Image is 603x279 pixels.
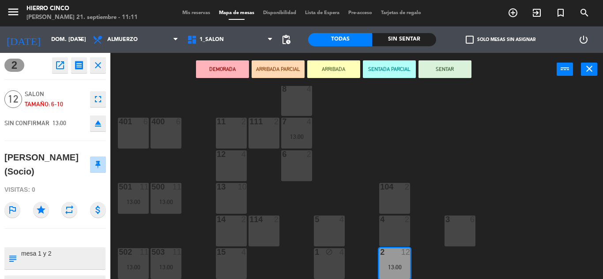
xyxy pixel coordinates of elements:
[4,202,20,218] i: outlined_flag
[578,34,589,45] i: power_settings_new
[281,134,312,140] div: 13:00
[241,118,247,126] div: 2
[196,60,249,78] button: DEMORADA
[90,202,106,218] i: attach_money
[53,119,66,126] span: 13:00
[140,183,149,191] div: 11
[4,90,22,108] span: 12
[90,57,106,73] button: close
[259,11,301,15] span: Disponibilidad
[466,36,474,44] span: check_box_outline_blank
[241,248,247,256] div: 4
[238,183,247,191] div: 10
[579,7,590,18] i: search
[508,7,518,18] i: add_circle_outline
[8,253,17,263] i: subject
[173,183,181,191] div: 11
[26,13,138,22] div: [PERSON_NAME] 21. septiembre - 11:11
[118,264,149,270] div: 13:00
[325,248,333,256] i: block
[107,37,138,43] span: Almuerzo
[241,216,247,223] div: 2
[52,57,68,73] button: open_in_new
[249,216,250,223] div: 114
[581,63,597,76] button: close
[33,202,49,218] i: star
[25,89,86,99] span: SALON
[200,37,224,43] span: 1_SALON
[401,248,410,256] div: 12
[307,150,312,158] div: 2
[281,34,291,45] span: pending_actions
[557,63,573,76] button: power_input
[74,60,84,71] i: receipt
[93,60,103,71] i: close
[307,85,312,93] div: 4
[7,5,20,22] button: menu
[531,7,542,18] i: exit_to_app
[241,150,247,158] div: 4
[140,248,149,256] div: 11
[75,34,86,45] i: arrow_drop_down
[584,63,595,74] i: close
[339,216,345,223] div: 4
[274,118,279,126] div: 2
[377,11,426,15] span: Tarjetas de regalo
[151,183,152,191] div: 500
[118,199,149,205] div: 13:00
[4,150,90,179] div: [PERSON_NAME] (Socio)
[90,115,106,131] button: eject
[151,264,181,270] div: 13:00
[4,182,106,197] div: Visitas: 0
[372,33,436,46] div: Sin sentar
[93,94,103,104] i: fullscreen
[418,60,471,78] button: SENTAR
[173,248,181,256] div: 11
[7,5,20,19] i: menu
[560,63,570,74] i: power_input
[308,33,372,46] div: Todas
[151,199,181,205] div: 13:00
[151,118,152,126] div: 400
[176,118,181,126] div: 6
[90,91,106,107] button: fullscreen
[178,11,215,15] span: Mis reservas
[143,118,149,126] div: 6
[4,59,24,72] span: 2
[445,216,446,223] div: 3
[93,118,103,129] i: eject
[151,248,152,256] div: 503
[405,216,410,223] div: 2
[555,7,566,18] i: turned_in_not
[307,118,312,126] div: 4
[466,36,535,44] label: Solo mesas sin asignar
[405,183,410,191] div: 2
[25,99,86,109] div: Tamaño: 6-10
[363,60,416,78] button: SENTADA PARCIAL
[4,119,49,126] span: SIN CONFIRMAR
[215,11,259,15] span: Mapa de mesas
[249,118,250,126] div: 111
[307,60,360,78] button: ARRIBADA
[55,60,65,71] i: open_in_new
[252,60,305,78] button: ARRIBADA PARCIAL
[470,216,475,223] div: 6
[344,11,377,15] span: Pre-acceso
[301,11,344,15] span: Lista de Espera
